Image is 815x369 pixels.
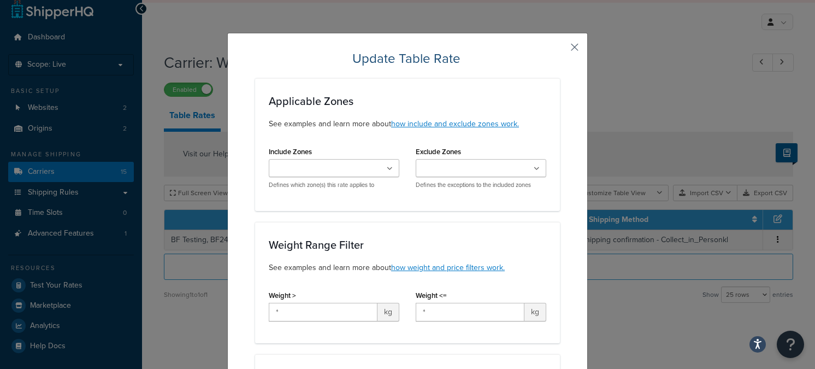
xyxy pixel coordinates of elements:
span: kg [524,303,546,321]
label: Weight <= [416,291,447,300]
p: See examples and learn more about [269,262,546,274]
p: Defines the exceptions to the included zones [416,181,546,189]
h2: Update Table Rate [255,50,560,67]
a: how include and exclude zones work. [391,118,519,130]
label: Exclude Zones [416,148,461,156]
a: how weight and price filters work. [391,262,505,273]
p: Defines which zone(s) this rate applies to [269,181,399,189]
label: Include Zones [269,148,312,156]
label: Weight > [269,291,296,300]
h3: Applicable Zones [269,95,546,107]
h3: Weight Range Filter [269,239,546,251]
span: kg [377,303,399,321]
p: See examples and learn more about [269,118,546,130]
